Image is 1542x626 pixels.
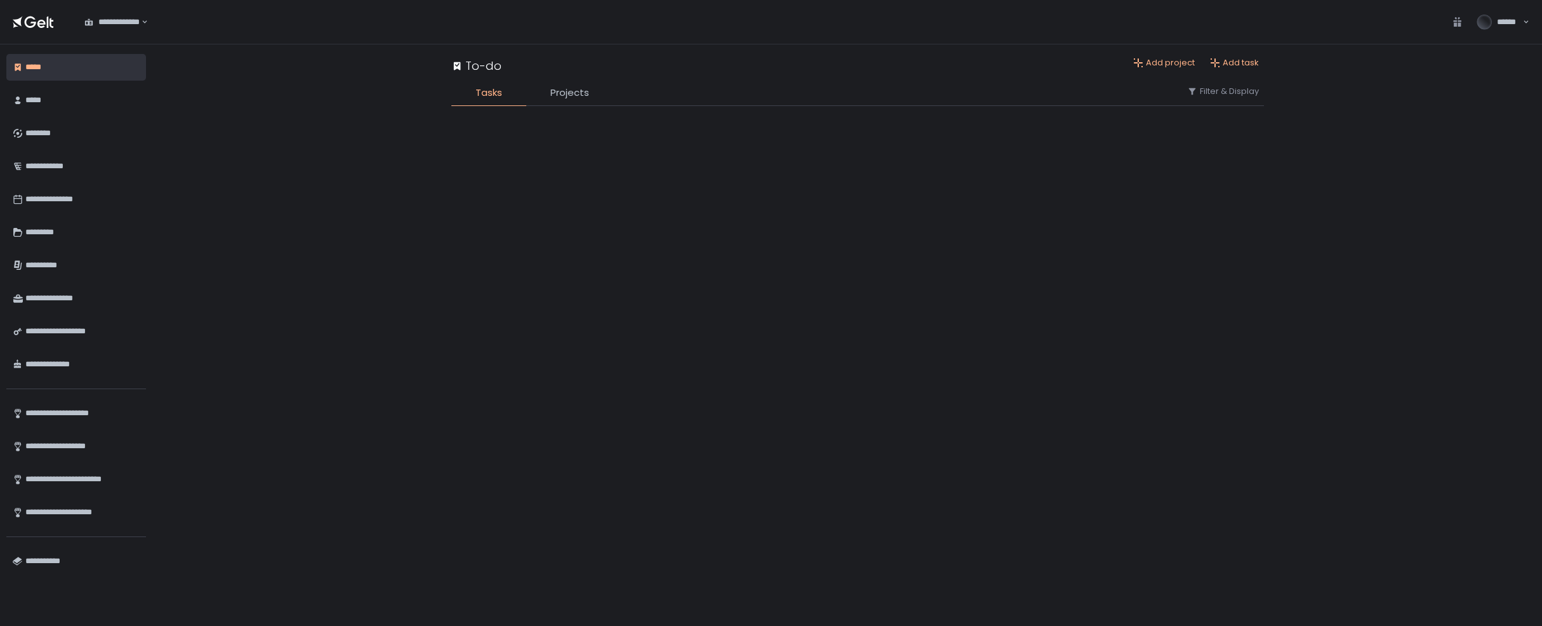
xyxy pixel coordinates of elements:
[1210,57,1259,69] button: Add task
[76,9,148,36] div: Search for option
[1187,86,1259,97] button: Filter & Display
[1133,57,1195,69] button: Add project
[451,57,502,74] div: To-do
[550,86,589,100] span: Projects
[475,86,502,100] span: Tasks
